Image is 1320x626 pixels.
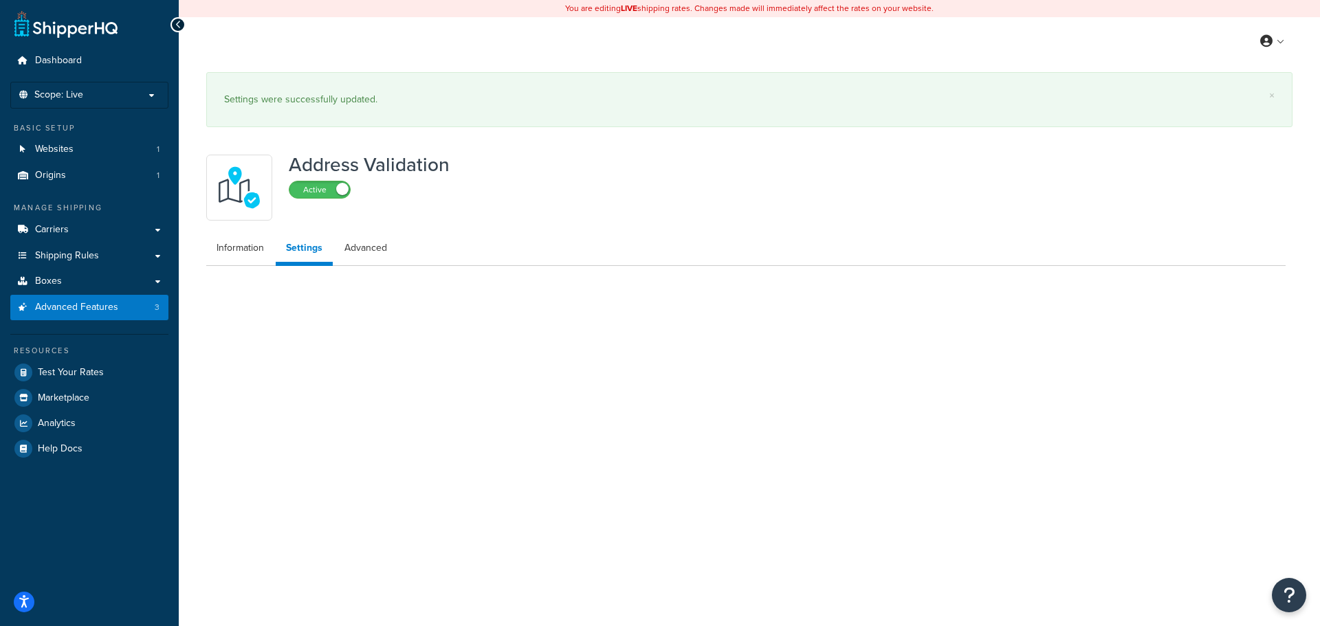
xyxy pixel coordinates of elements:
div: Settings were successfully updated. [224,90,1275,109]
a: Settings [276,234,333,266]
span: Scope: Live [34,89,83,101]
h1: Address Validation [289,155,450,175]
a: Information [206,234,274,262]
span: Carriers [35,224,69,236]
b: LIVE [621,2,637,14]
span: Analytics [38,418,76,429]
a: Test Your Rates [10,360,168,385]
div: Basic Setup [10,122,168,134]
a: × [1269,90,1275,101]
a: Websites1 [10,137,168,162]
a: Origins1 [10,163,168,188]
a: Boxes [10,269,168,294]
a: Shipping Rules [10,243,168,269]
span: Dashboard [35,55,82,67]
a: Help Docs [10,436,168,461]
span: Websites [35,144,74,155]
span: Origins [35,170,66,181]
span: Test Your Rates [38,367,104,379]
a: Marketplace [10,385,168,410]
div: Resources [10,345,168,357]
span: 3 [155,302,159,313]
span: Boxes [35,276,62,287]
span: Marketplace [38,392,89,404]
span: Advanced Features [35,302,118,313]
li: Origins [10,163,168,188]
span: 1 [157,170,159,181]
a: Advanced Features3 [10,295,168,320]
span: 1 [157,144,159,155]
div: Manage Shipping [10,202,168,214]
a: Carriers [10,217,168,243]
img: kIG8fy0lQAAAABJRU5ErkJggg== [215,164,263,212]
span: Help Docs [38,443,82,455]
a: Dashboard [10,48,168,74]
li: Advanced Features [10,295,168,320]
label: Active [289,181,350,198]
a: Analytics [10,411,168,436]
a: Advanced [334,234,397,262]
span: Shipping Rules [35,250,99,262]
button: Open Resource Center [1272,578,1306,612]
li: Websites [10,137,168,162]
